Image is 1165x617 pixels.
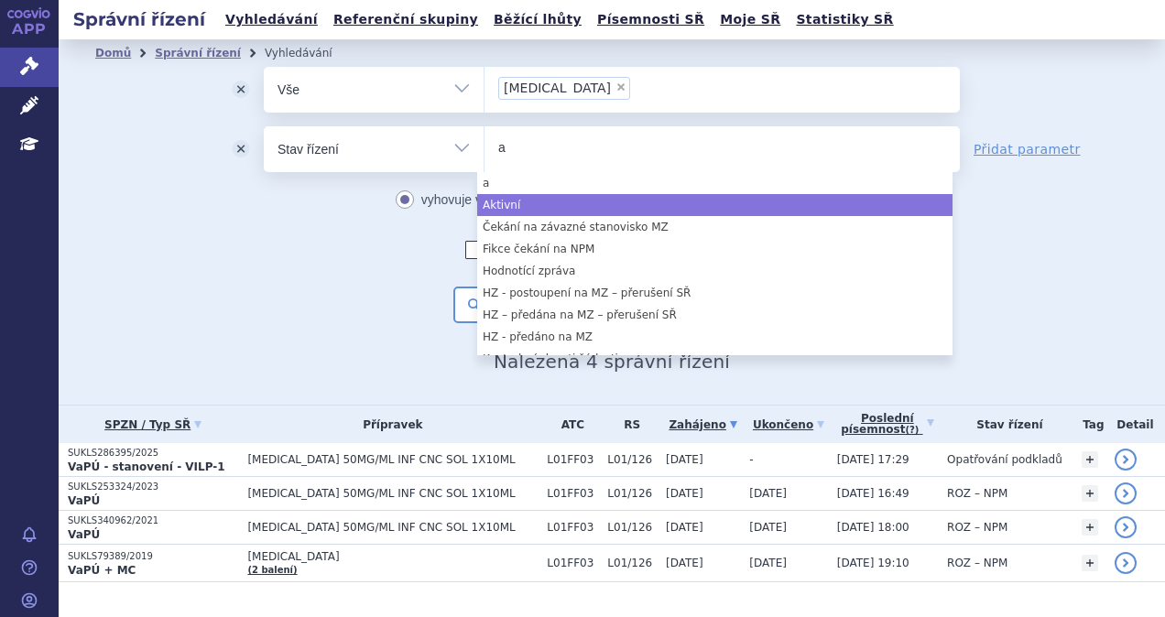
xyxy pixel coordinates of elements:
a: detail [1115,516,1137,538]
a: + [1082,451,1098,468]
span: L01FF03 [547,557,598,569]
li: HZ - předáno na MZ [477,326,953,348]
a: + [1082,519,1098,536]
button: Hledat [453,287,557,323]
p: SUKLS79389/2019 [68,550,238,563]
a: (2 balení) [247,565,297,575]
a: Ukončeno [749,412,827,438]
span: [MEDICAL_DATA] 50MG/ML INF CNC SOL 1X10ML [247,521,538,534]
span: L01/126 [607,453,657,466]
span: Opatřování podkladů [947,453,1062,466]
h2: Správní řízení [59,6,220,32]
span: L01FF03 [547,487,598,500]
span: [MEDICAL_DATA] 50MG/ML INF CNC SOL 1X10ML [247,453,538,466]
li: Kontrola úplnosti žádosti [477,348,953,370]
p: SUKLS286395/2025 [68,447,238,460]
span: - [749,453,753,466]
a: detail [1115,552,1137,574]
span: L01FF03 [547,521,598,534]
li: Aktivní [477,194,953,216]
th: Detail [1105,406,1165,443]
strong: VaPÚ - stanovení - VILP-1 [68,460,225,473]
span: [MEDICAL_DATA] [504,81,611,94]
label: Zahrnout [DEMOGRAPHIC_DATA] přípravky [465,241,758,259]
span: [DATE] [666,453,703,466]
a: Poslednípísemnost(?) [837,406,938,443]
a: Referenční skupiny [328,7,484,32]
button: odstranit [218,126,264,172]
li: Fikce čekání na NPM [477,238,953,260]
span: ROZ – NPM [947,557,1007,569]
span: [MEDICAL_DATA] [247,550,538,563]
a: Moje SŘ [714,7,786,32]
a: Vyhledávání [220,7,323,32]
span: × [615,81,626,92]
li: HZ - postoupení na MZ – přerušení SŘ [477,282,953,304]
span: L01/126 [607,557,657,569]
p: SUKLS253324/2023 [68,481,238,493]
th: Přípravek [238,406,538,443]
li: Vyhledávání [265,39,356,67]
a: Statistiky SŘ [790,7,898,32]
a: Běžící lhůty [488,7,587,32]
abbr: (?) [905,425,919,436]
span: [DATE] 17:29 [837,453,909,466]
th: Tag [1072,406,1105,443]
span: [DATE] [749,557,787,569]
span: [MEDICAL_DATA] 50MG/ML INF CNC SOL 1X10ML [247,487,538,500]
span: L01/126 [607,521,657,534]
span: [DATE] [749,487,787,500]
a: SPZN / Typ SŘ [68,412,238,438]
span: [DATE] 18:00 [837,521,909,534]
li: Čekání na závazné stanovisko MZ [477,216,953,238]
th: Stav řízení [938,406,1072,443]
span: [DATE] [749,521,787,534]
span: ROZ – NPM [947,487,1007,500]
a: detail [1115,482,1137,504]
strong: VaPÚ + MC [68,564,136,577]
li: HZ – předána na MZ – přerušení SŘ [477,304,953,326]
a: Písemnosti SŘ [592,7,710,32]
a: detail [1115,449,1137,471]
p: SUKLS340962/2021 [68,514,238,527]
a: + [1082,485,1098,502]
input: [MEDICAL_DATA] [636,76,646,99]
span: Nalezena 4 správní řízení [494,351,730,373]
span: L01/126 [607,487,657,500]
span: [DATE] 16:49 [837,487,909,500]
li: Hodnotící zpráva [477,260,953,282]
span: L01FF03 [547,453,598,466]
a: Správní řízení [155,47,241,60]
span: ROZ – NPM [947,521,1007,534]
a: Přidat parametr [974,140,1081,158]
strong: VaPÚ [68,494,100,507]
span: [DATE] 19:10 [837,557,909,569]
strong: VaPÚ [68,528,100,541]
label: vyhovuje všem podmínkám [396,186,577,213]
a: Domů [95,47,131,60]
li: a [477,172,953,194]
span: [DATE] [666,557,703,569]
th: RS [598,406,657,443]
button: odstranit [218,67,264,113]
a: Zahájeno [666,412,740,438]
a: + [1082,555,1098,571]
th: ATC [538,406,598,443]
span: [DATE] [666,487,703,500]
span: [DATE] [666,521,703,534]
